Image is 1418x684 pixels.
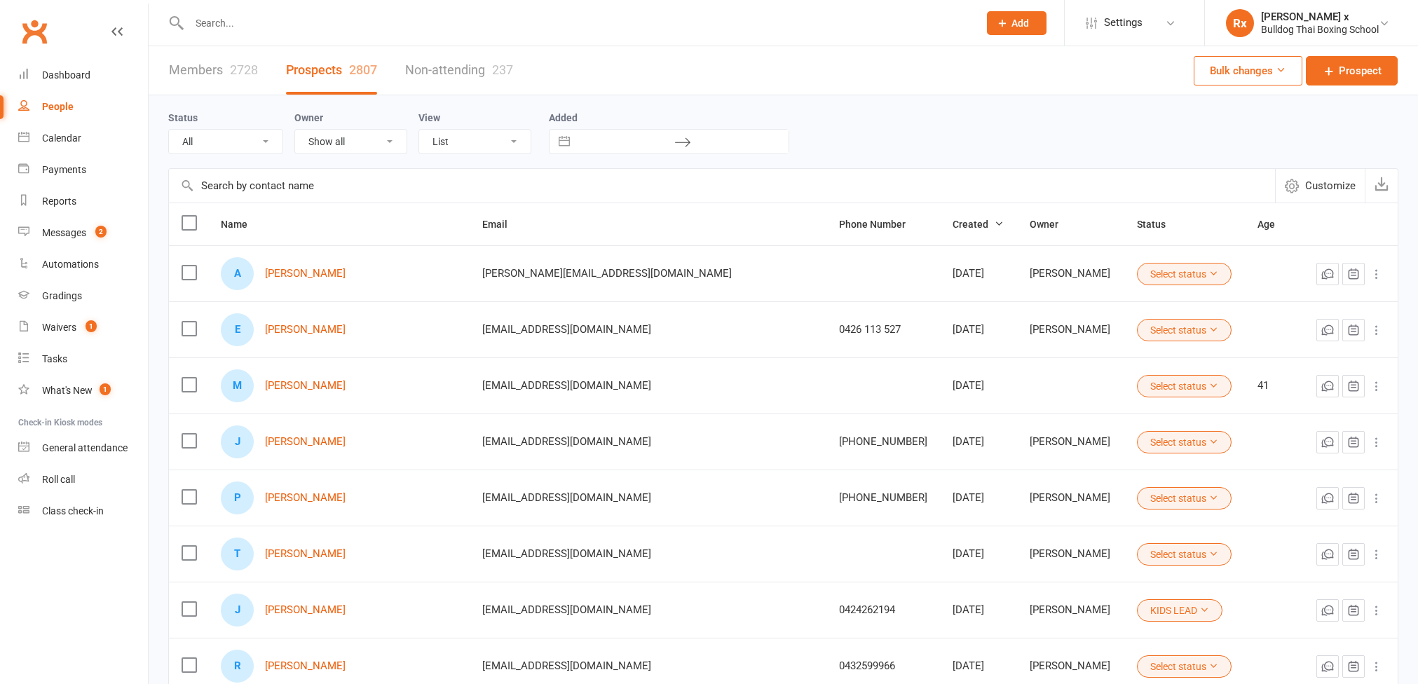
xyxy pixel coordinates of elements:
[42,505,104,517] div: Class check-in
[839,492,928,504] div: [PHONE_NUMBER]
[265,660,346,672] a: [PERSON_NAME]
[839,324,928,336] div: 0426 113 527
[1137,216,1181,233] button: Status
[185,13,969,33] input: Search...
[18,375,148,406] a: What's New1
[482,596,651,623] span: [EMAIL_ADDRESS][DOMAIN_NAME]
[482,372,651,399] span: [EMAIL_ADDRESS][DOMAIN_NAME]
[18,249,148,280] a: Automations
[839,660,928,672] div: 0432599966
[1257,219,1290,230] span: Age
[221,219,263,230] span: Name
[18,217,148,249] a: Messages 2
[1261,23,1379,36] div: Bulldog Thai Boxing School
[953,604,1004,616] div: [DATE]
[1194,56,1302,85] button: Bulk changes
[42,322,76,333] div: Waivers
[953,219,1004,230] span: Created
[1137,219,1181,230] span: Status
[1030,660,1112,672] div: [PERSON_NAME]
[1030,604,1112,616] div: [PERSON_NAME]
[18,123,148,154] a: Calendar
[482,219,523,230] span: Email
[405,46,513,95] a: Non-attending237
[18,343,148,375] a: Tasks
[953,436,1004,448] div: [DATE]
[42,442,128,453] div: General attendance
[265,548,346,560] a: [PERSON_NAME]
[1137,375,1232,397] button: Select status
[265,436,346,448] a: [PERSON_NAME]
[221,594,254,627] div: J
[294,112,323,123] label: Owner
[953,324,1004,336] div: [DATE]
[17,14,52,49] a: Clubworx
[1030,268,1112,280] div: [PERSON_NAME]
[221,216,263,233] button: Name
[18,495,148,527] a: Class kiosk mode
[839,219,921,230] span: Phone Number
[482,540,651,567] span: [EMAIL_ADDRESS][DOMAIN_NAME]
[86,320,97,332] span: 1
[1137,655,1232,678] button: Select status
[265,492,346,504] a: [PERSON_NAME]
[221,650,254,683] div: R
[1030,436,1112,448] div: [PERSON_NAME]
[265,604,346,616] a: [PERSON_NAME]
[42,164,86,175] div: Payments
[18,60,148,91] a: Dashboard
[482,428,651,455] span: [EMAIL_ADDRESS][DOMAIN_NAME]
[1275,169,1365,203] button: Customize
[42,69,90,81] div: Dashboard
[18,91,148,123] a: People
[492,62,513,77] div: 237
[953,492,1004,504] div: [DATE]
[482,216,523,233] button: Email
[1030,324,1112,336] div: [PERSON_NAME]
[1257,216,1290,233] button: Age
[230,62,258,77] div: 2728
[169,169,1275,203] input: Search by contact name
[987,11,1047,35] button: Add
[549,112,789,123] label: Added
[1137,431,1232,453] button: Select status
[42,474,75,485] div: Roll call
[1339,62,1382,79] span: Prospect
[482,484,651,511] span: [EMAIL_ADDRESS][DOMAIN_NAME]
[286,46,377,95] a: Prospects2807
[482,652,651,679] span: [EMAIL_ADDRESS][DOMAIN_NAME]
[953,216,1004,233] button: Created
[1137,543,1232,566] button: Select status
[1137,263,1232,285] button: Select status
[265,268,346,280] a: [PERSON_NAME]
[1137,319,1232,341] button: Select status
[482,316,651,343] span: [EMAIL_ADDRESS][DOMAIN_NAME]
[95,226,107,238] span: 2
[265,324,346,336] a: [PERSON_NAME]
[42,196,76,207] div: Reports
[221,481,254,514] div: P
[1011,18,1029,29] span: Add
[18,280,148,312] a: Gradings
[1257,380,1290,392] div: 41
[1030,216,1074,233] button: Owner
[953,268,1004,280] div: [DATE]
[839,436,928,448] div: [PHONE_NUMBER]
[18,186,148,217] a: Reports
[1305,177,1356,194] span: Customize
[18,464,148,495] a: Roll call
[42,259,99,270] div: Automations
[1261,11,1379,23] div: [PERSON_NAME] x
[221,538,254,570] div: T
[552,130,577,153] button: Interact with the calendar and add the check-in date for your trip.
[221,369,254,402] div: M
[169,46,258,95] a: Members2728
[42,385,93,396] div: What's New
[1137,599,1222,622] button: KIDS LEAD
[418,112,440,123] label: View
[1306,56,1398,85] a: Prospect
[1030,548,1112,560] div: [PERSON_NAME]
[482,260,732,287] span: [PERSON_NAME][EMAIL_ADDRESS][DOMAIN_NAME]
[953,380,1004,392] div: [DATE]
[1137,487,1232,509] button: Select status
